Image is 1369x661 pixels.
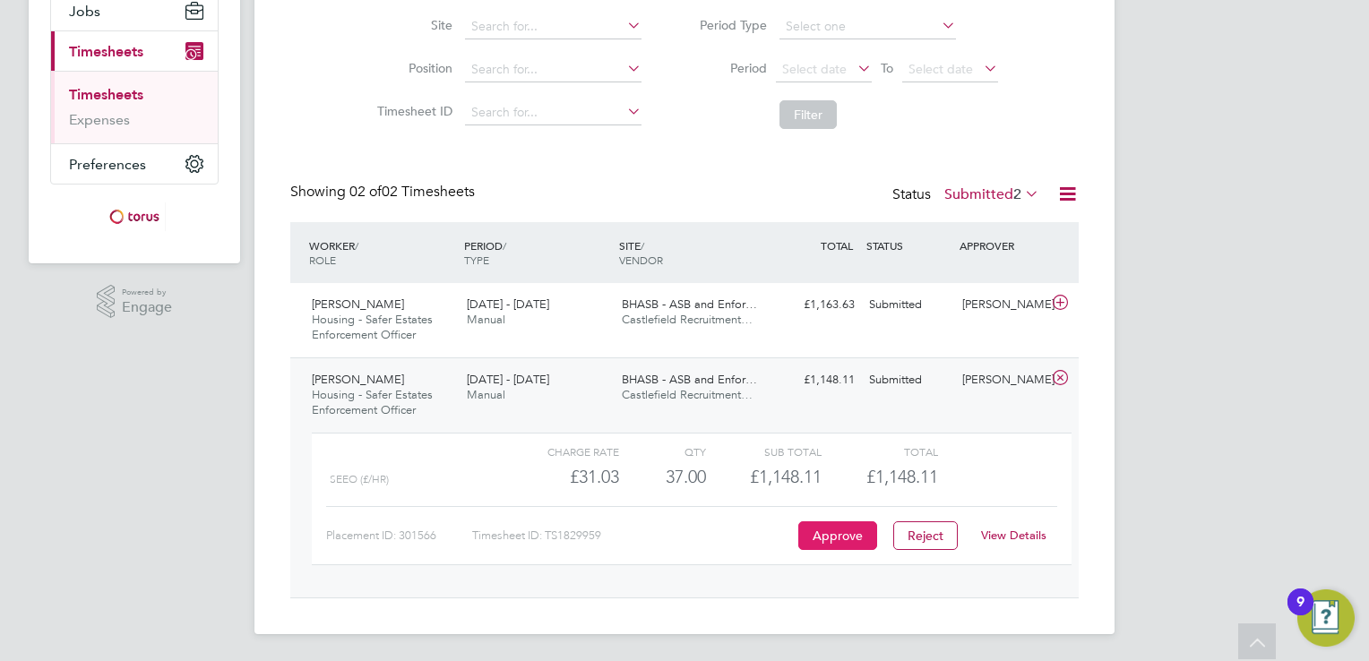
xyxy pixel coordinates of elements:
a: Timesheets [69,86,143,103]
a: Go to home page [50,202,219,231]
span: / [641,238,644,253]
span: / [355,238,358,253]
div: SITE [615,229,770,276]
div: [PERSON_NAME] [955,365,1048,395]
a: View Details [981,528,1046,543]
span: £1,148.11 [866,466,938,487]
span: [DATE] - [DATE] [467,372,549,387]
div: Placement ID: 301566 [326,521,472,550]
span: SEEO (£/HR) [330,473,389,485]
button: Open Resource Center, 9 new notifications [1297,589,1355,647]
label: Period Type [686,17,767,33]
span: [PERSON_NAME] [312,296,404,312]
div: Submitted [862,290,955,320]
span: ROLE [309,253,336,267]
div: [PERSON_NAME] [955,290,1048,320]
input: Search for... [465,14,641,39]
div: £1,148.11 [706,462,822,492]
span: TOTAL [821,238,853,253]
div: Submitted [862,365,955,395]
span: [DATE] - [DATE] [467,296,549,312]
button: Approve [798,521,877,550]
span: Castlefield Recruitment… [622,312,753,327]
label: Site [372,17,452,33]
span: Timesheets [69,43,143,60]
div: STATUS [862,229,955,262]
span: Powered by [122,285,172,300]
button: Reject [893,521,958,550]
div: Showing [290,183,478,202]
span: To [875,56,899,80]
span: Select date [782,61,847,77]
a: Expenses [69,111,130,128]
span: / [503,238,506,253]
label: Timesheet ID [372,103,452,119]
div: Timesheets [51,71,218,143]
div: £1,163.63 [769,290,862,320]
span: Select date [908,61,973,77]
span: TYPE [464,253,489,267]
a: Powered byEngage [97,285,173,319]
div: Sub Total [706,441,822,462]
div: APPROVER [955,229,1048,262]
div: Status [892,183,1043,208]
input: Select one [779,14,956,39]
span: 02 of [349,183,382,201]
label: Position [372,60,452,76]
span: Manual [467,312,505,327]
span: 02 Timesheets [349,183,475,201]
span: Manual [467,387,505,402]
div: WORKER [305,229,460,276]
div: £1,148.11 [769,365,862,395]
button: Preferences [51,144,218,184]
button: Timesheets [51,31,218,71]
label: Submitted [944,185,1039,203]
div: Total [822,441,937,462]
div: Charge rate [504,441,619,462]
div: 37.00 [619,462,706,492]
span: Jobs [69,3,100,20]
span: VENDOR [619,253,663,267]
input: Search for... [465,57,641,82]
div: 9 [1296,602,1304,625]
div: PERIOD [460,229,615,276]
div: Timesheet ID: TS1829959 [472,521,794,550]
div: QTY [619,441,706,462]
span: Housing - Safer Estates Enforcement Officer [312,387,433,417]
span: BHASB - ASB and Enfor… [622,372,757,387]
span: 2 [1013,185,1021,203]
div: £31.03 [504,462,619,492]
span: [PERSON_NAME] [312,372,404,387]
span: BHASB - ASB and Enfor… [622,296,757,312]
span: Castlefield Recruitment… [622,387,753,402]
span: Housing - Safer Estates Enforcement Officer [312,312,433,342]
span: Preferences [69,156,146,173]
label: Period [686,60,767,76]
input: Search for... [465,100,641,125]
span: Engage [122,300,172,315]
button: Filter [779,100,837,129]
img: torus-logo-retina.png [103,202,166,231]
